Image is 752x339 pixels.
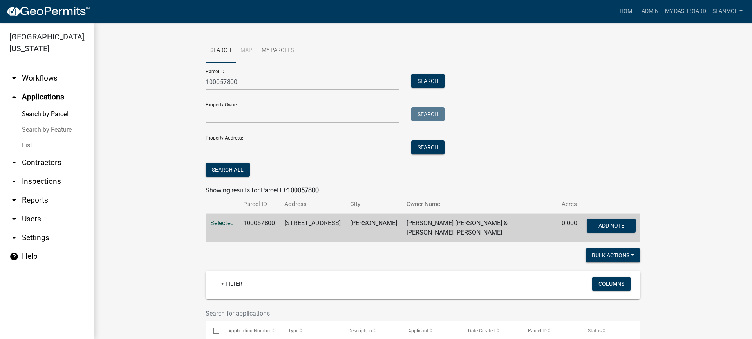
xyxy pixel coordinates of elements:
button: Bulk Actions [586,248,640,262]
td: 100057800 [239,214,280,242]
i: arrow_drop_down [9,158,19,167]
span: Applicant [408,328,428,334]
i: arrow_drop_down [9,177,19,186]
span: Parcel ID [528,328,547,334]
th: City [345,195,402,213]
div: Showing results for Parcel ID: [206,186,640,195]
a: SeanMoe [709,4,746,19]
a: + Filter [215,277,249,291]
a: My Parcels [257,38,298,63]
i: arrow_drop_down [9,214,19,224]
td: [PERSON_NAME] [PERSON_NAME] & | [PERSON_NAME] [PERSON_NAME] [402,214,557,242]
i: arrow_drop_down [9,196,19,205]
span: Status [588,328,602,334]
span: Application Number [228,328,271,334]
th: Parcel ID [239,195,280,213]
button: Search All [206,163,250,177]
th: Owner Name [402,195,557,213]
strong: 100057800 [287,187,319,194]
i: arrow_drop_up [9,92,19,102]
button: Add Note [587,219,636,233]
td: 0.000 [557,214,582,242]
a: Admin [638,4,662,19]
span: Date Created [468,328,495,334]
td: [PERSON_NAME] [345,214,402,242]
th: Address [280,195,345,213]
th: Acres [557,195,582,213]
i: help [9,252,19,261]
td: [STREET_ADDRESS] [280,214,345,242]
a: My Dashboard [662,4,709,19]
i: arrow_drop_down [9,233,19,242]
a: Home [616,4,638,19]
a: Selected [210,219,234,227]
span: Add Note [598,222,624,229]
span: Type [288,328,298,334]
span: Description [348,328,372,334]
a: Search [206,38,236,63]
i: arrow_drop_down [9,74,19,83]
button: Search [411,107,445,121]
button: Columns [592,277,631,291]
button: Search [411,140,445,154]
button: Search [411,74,445,88]
input: Search for applications [206,305,566,321]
